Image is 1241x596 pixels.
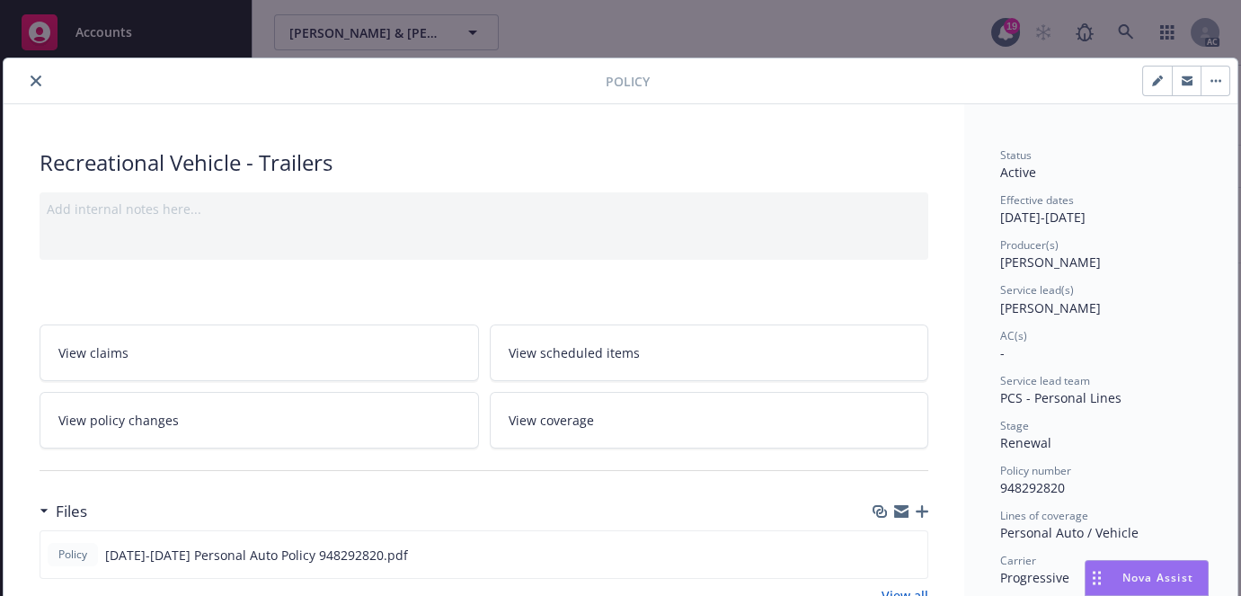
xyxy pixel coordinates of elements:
[509,411,594,430] span: View coverage
[1000,373,1090,388] span: Service lead team
[509,343,640,362] span: View scheduled items
[1000,344,1005,361] span: -
[40,325,479,381] a: View claims
[1000,508,1088,523] span: Lines of coverage
[105,546,408,565] span: [DATE]-[DATE] Personal Auto Policy 948292820.pdf
[875,546,890,565] button: download file
[1000,254,1101,271] span: [PERSON_NAME]
[1000,192,1074,208] span: Effective dates
[40,147,928,178] div: Recreational Vehicle - Trailers
[1000,434,1051,451] span: Renewal
[58,343,129,362] span: View claims
[1000,463,1071,478] span: Policy number
[1000,164,1036,181] span: Active
[56,500,87,523] h3: Files
[40,500,87,523] div: Files
[1000,569,1069,586] span: Progressive
[1000,147,1032,163] span: Status
[606,72,650,91] span: Policy
[1000,524,1139,541] span: Personal Auto / Vehicle
[1000,192,1201,227] div: [DATE] - [DATE]
[490,392,929,449] a: View coverage
[1086,561,1108,595] div: Drag to move
[58,411,179,430] span: View policy changes
[904,546,920,565] button: preview file
[1000,418,1029,433] span: Stage
[47,200,921,218] div: Add internal notes here...
[40,392,479,449] a: View policy changes
[1000,282,1074,298] span: Service lead(s)
[1000,237,1059,253] span: Producer(s)
[1000,389,1121,406] span: PCS - Personal Lines
[1000,299,1101,316] span: [PERSON_NAME]
[1000,328,1027,343] span: AC(s)
[1085,560,1209,596] button: Nova Assist
[1122,570,1193,585] span: Nova Assist
[490,325,929,381] a: View scheduled items
[1000,553,1036,568] span: Carrier
[55,547,91,563] span: Policy
[1000,479,1065,496] span: 948292820
[25,70,47,92] button: close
